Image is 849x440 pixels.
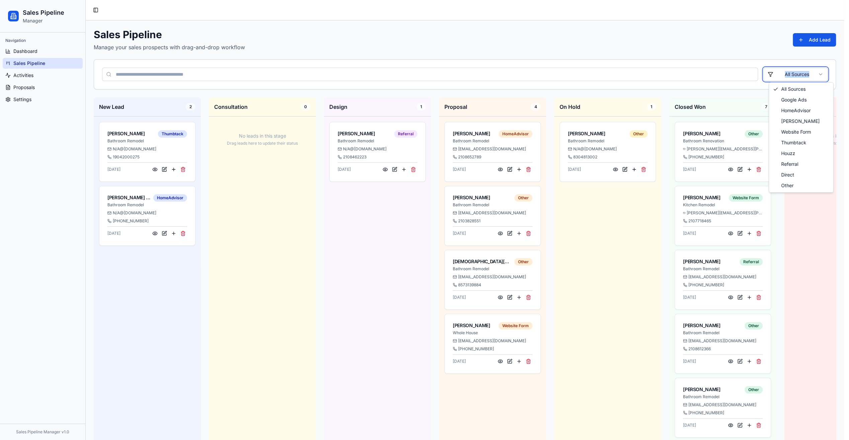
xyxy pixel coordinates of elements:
span: [PERSON_NAME] [781,118,820,125]
span: Direct [781,171,794,178]
span: Other [781,182,793,189]
span: HomeAdvisor [781,107,811,114]
span: Website Form [781,129,811,135]
span: Google Ads [781,96,806,103]
span: Houzz [781,150,795,157]
span: All Sources [781,86,805,92]
span: Thumbtack [781,139,806,146]
span: Referral [781,161,798,167]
